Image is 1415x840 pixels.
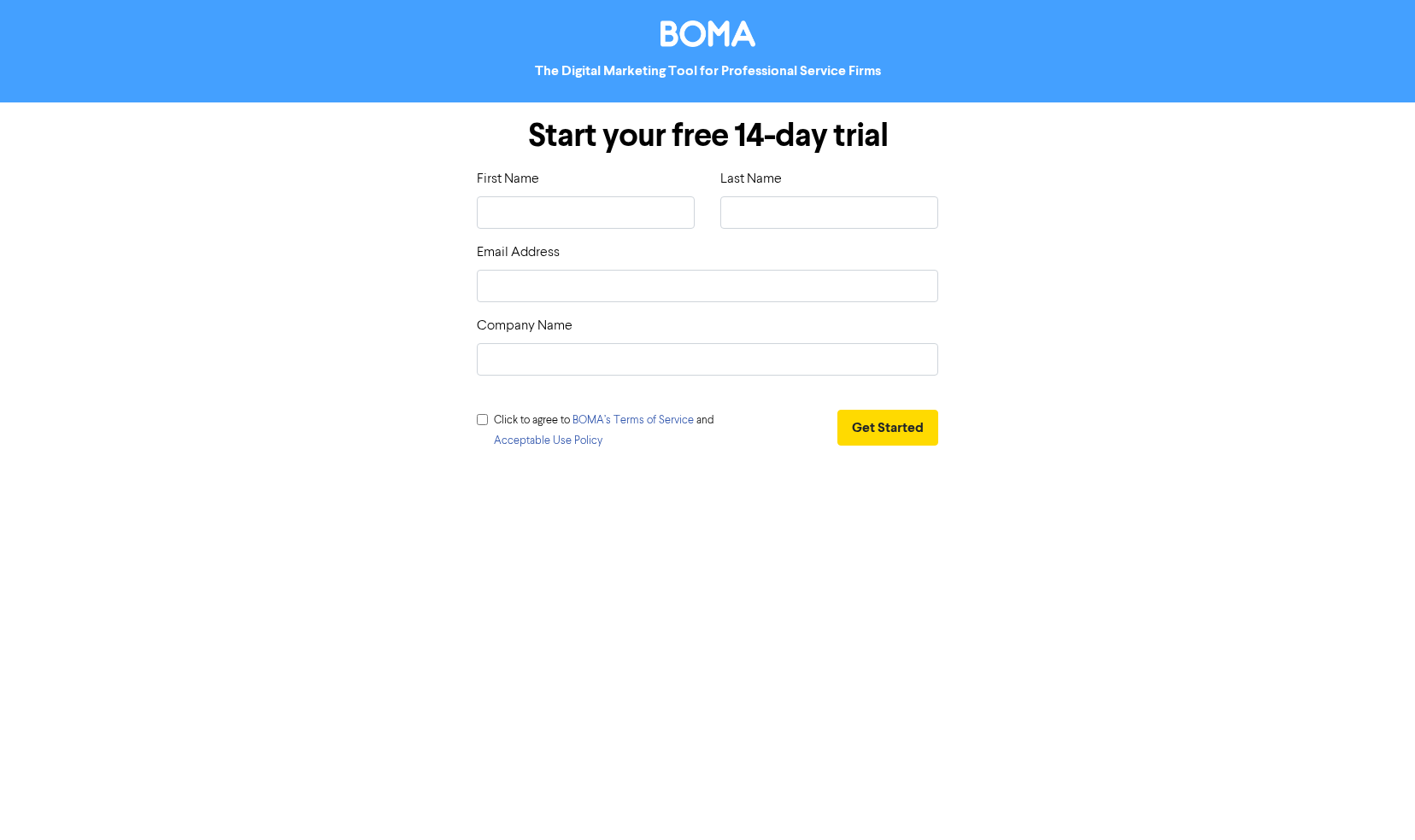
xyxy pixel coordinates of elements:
[477,116,938,155] h1: Start your free 14-day trial
[720,169,782,190] label: Last Name
[535,62,881,79] strong: The Digital Marketing Tool for Professional Service Firms
[1330,758,1415,840] iframe: Chat Widget
[477,316,572,336] label: Company Name
[572,415,694,426] a: BOMA’s Terms of Service
[661,20,755,47] img: BOMA Logo
[477,242,560,263] label: Email Address
[1330,758,1415,840] div: Widget de chat
[494,435,602,446] a: Acceptable Use Policy
[494,415,714,446] span: Click to agree to and
[837,410,938,446] button: Get Started
[477,169,539,190] label: First Name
